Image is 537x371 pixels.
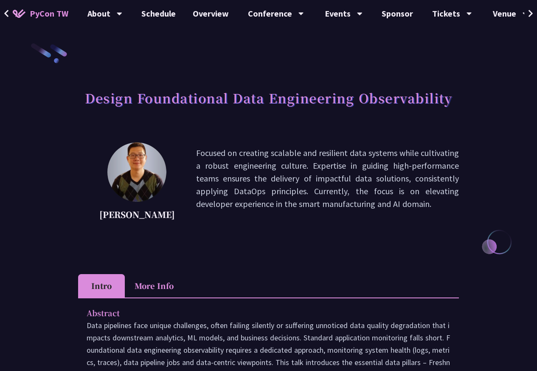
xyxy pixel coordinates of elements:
p: Focused on creating scalable and resilient data systems while cultivating a robust engineering cu... [196,147,459,223]
span: PyCon TW [30,7,68,20]
p: [PERSON_NAME] [99,208,175,221]
li: More Info [125,274,183,297]
img: Home icon of PyCon TW 2025 [13,9,25,18]
img: Shuhsi Lin [107,142,166,202]
a: PyCon TW [4,3,77,24]
h1: Design Foundational Data Engineering Observability [85,85,452,110]
p: Abstract [87,307,433,319]
li: Intro [78,274,125,297]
